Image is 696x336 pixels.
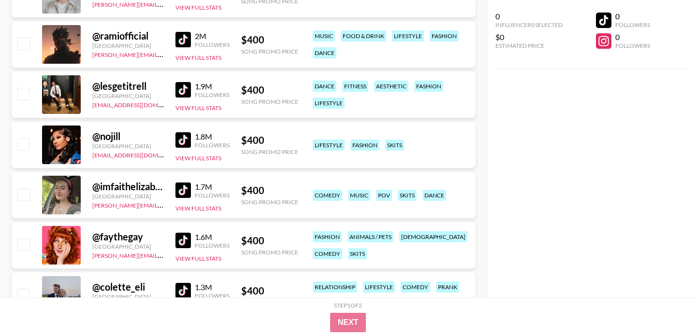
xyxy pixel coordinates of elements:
[615,12,650,21] div: 0
[241,34,298,46] div: $ 400
[399,231,467,242] div: [DEMOGRAPHIC_DATA]
[241,84,298,96] div: $ 400
[175,283,191,298] img: TikTok
[175,154,221,162] button: View Full Stats
[313,98,345,109] div: lifestyle
[398,190,417,201] div: skits
[313,47,336,58] div: dance
[92,250,235,259] a: [PERSON_NAME][EMAIL_ADDRESS][DOMAIN_NAME]
[175,182,191,198] img: TikTok
[175,54,221,61] button: View Full Stats
[92,80,164,92] div: @ lesgetitrell
[350,140,379,151] div: fashion
[92,92,164,99] div: [GEOGRAPHIC_DATA]
[175,233,191,248] img: TikTok
[92,99,189,109] a: [EMAIL_ADDRESS][DOMAIN_NAME]
[241,134,298,146] div: $ 400
[195,232,230,242] div: 1.6M
[342,81,368,92] div: fitness
[401,281,430,293] div: comedy
[241,148,298,155] div: Song Promo Price
[436,281,459,293] div: prank
[92,49,235,58] a: [PERSON_NAME][EMAIL_ADDRESS][DOMAIN_NAME]
[392,30,424,42] div: lifestyle
[241,285,298,297] div: $ 400
[385,140,404,151] div: skits
[175,205,221,212] button: View Full Stats
[92,30,164,42] div: @ ramiofficial
[195,41,230,48] div: Followers
[313,81,336,92] div: dance
[175,82,191,98] img: TikTok
[195,141,230,149] div: Followers
[313,248,342,259] div: comedy
[175,4,221,11] button: View Full Stats
[313,190,342,201] div: comedy
[495,21,563,28] div: Influencers Selected
[615,42,650,49] div: Followers
[241,184,298,196] div: $ 400
[195,192,230,199] div: Followers
[241,235,298,247] div: $ 400
[195,82,230,91] div: 1.9M
[195,132,230,141] div: 1.8M
[241,48,298,55] div: Song Promo Price
[648,288,684,324] iframe: Drift Widget Chat Controller
[430,30,459,42] div: fashion
[92,42,164,49] div: [GEOGRAPHIC_DATA]
[92,150,189,159] a: [EMAIL_ADDRESS][DOMAIN_NAME]
[414,81,443,92] div: fashion
[195,182,230,192] div: 1.7M
[313,30,335,42] div: music
[195,282,230,292] div: 1.3M
[313,231,342,242] div: fashion
[615,21,650,28] div: Followers
[615,32,650,42] div: 0
[92,200,235,209] a: [PERSON_NAME][EMAIL_ADDRESS][DOMAIN_NAME]
[363,281,395,293] div: lifestyle
[195,242,230,249] div: Followers
[341,30,386,42] div: food & drink
[92,293,164,300] div: [GEOGRAPHIC_DATA]
[195,91,230,98] div: Followers
[241,198,298,206] div: Song Promo Price
[330,313,366,332] button: Next
[241,98,298,105] div: Song Promo Price
[313,281,357,293] div: relationship
[195,31,230,41] div: 2M
[334,302,362,309] div: Step 1 of 2
[348,231,393,242] div: animals / pets
[495,12,563,21] div: 0
[175,132,191,148] img: TikTok
[241,249,298,256] div: Song Promo Price
[348,190,370,201] div: music
[175,255,221,262] button: View Full Stats
[92,130,164,142] div: @ nojill
[92,193,164,200] div: [GEOGRAPHIC_DATA]
[313,140,345,151] div: lifestyle
[92,231,164,243] div: @ faythegay
[92,243,164,250] div: [GEOGRAPHIC_DATA]
[92,181,164,193] div: @ imfaithelizabeth
[495,32,563,42] div: $0
[348,248,367,259] div: skits
[195,292,230,299] div: Followers
[175,32,191,47] img: TikTok
[374,81,408,92] div: aesthetic
[376,190,392,201] div: pov
[92,281,164,293] div: @ colette_eli
[92,142,164,150] div: [GEOGRAPHIC_DATA]
[495,42,563,49] div: Estimated Price
[422,190,446,201] div: dance
[175,104,221,112] button: View Full Stats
